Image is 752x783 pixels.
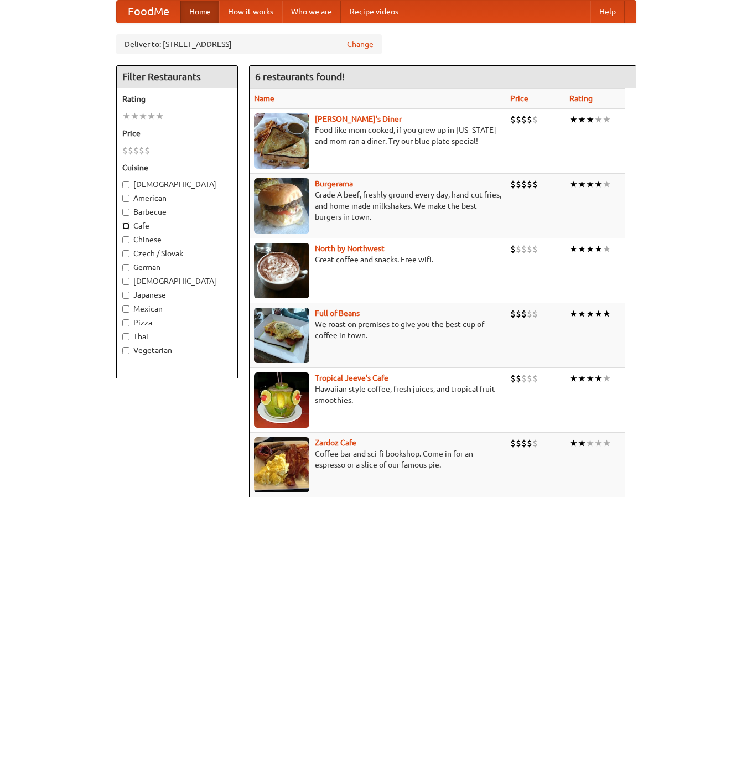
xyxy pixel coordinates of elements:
[594,113,603,126] li: ★
[315,438,356,447] a: Zardoz Cafe
[131,110,139,122] li: ★
[254,94,274,103] a: Name
[594,243,603,255] li: ★
[578,308,586,320] li: ★
[122,181,129,188] input: [DEMOGRAPHIC_DATA]
[128,144,133,157] li: $
[122,333,129,340] input: Thai
[516,308,521,320] li: $
[254,178,309,234] img: burgerama.jpg
[122,162,232,173] h5: Cuisine
[510,178,516,190] li: $
[122,179,232,190] label: [DEMOGRAPHIC_DATA]
[521,178,527,190] li: $
[122,345,232,356] label: Vegetarian
[122,292,129,299] input: Japanese
[586,178,594,190] li: ★
[180,1,219,23] a: Home
[603,308,611,320] li: ★
[122,347,129,354] input: Vegetarian
[527,437,532,449] li: $
[594,308,603,320] li: ★
[122,303,232,314] label: Mexican
[122,262,232,273] label: German
[347,39,374,50] a: Change
[578,437,586,449] li: ★
[122,110,131,122] li: ★
[122,234,232,245] label: Chinese
[147,110,155,122] li: ★
[532,178,538,190] li: $
[516,437,521,449] li: $
[586,308,594,320] li: ★
[122,317,232,328] label: Pizza
[527,372,532,385] li: $
[516,243,521,255] li: $
[117,1,180,23] a: FoodMe
[139,110,147,122] li: ★
[122,278,129,285] input: [DEMOGRAPHIC_DATA]
[122,209,129,216] input: Barbecue
[586,437,594,449] li: ★
[117,66,237,88] h4: Filter Restaurants
[122,305,129,313] input: Mexican
[254,189,501,222] p: Grade A beef, freshly ground every day, hand-cut fries, and home-made milkshakes. We make the bes...
[569,178,578,190] li: ★
[521,243,527,255] li: $
[603,178,611,190] li: ★
[254,448,501,470] p: Coffee bar and sci-fi bookshop. Come in for an espresso or a slice of our famous pie.
[578,243,586,255] li: ★
[594,437,603,449] li: ★
[254,383,501,406] p: Hawaiian style coffee, fresh juices, and tropical fruit smoothies.
[532,437,538,449] li: $
[569,113,578,126] li: ★
[590,1,625,23] a: Help
[255,71,345,82] ng-pluralize: 6 restaurants found!
[569,243,578,255] li: ★
[122,236,129,243] input: Chinese
[510,372,516,385] li: $
[116,34,382,54] div: Deliver to: [STREET_ADDRESS]
[122,276,232,287] label: [DEMOGRAPHIC_DATA]
[569,308,578,320] li: ★
[133,144,139,157] li: $
[510,94,528,103] a: Price
[122,144,128,157] li: $
[521,372,527,385] li: $
[532,243,538,255] li: $
[586,372,594,385] li: ★
[155,110,164,122] li: ★
[282,1,341,23] a: Who we are
[122,193,232,204] label: American
[122,289,232,300] label: Japanese
[254,243,309,298] img: north.jpg
[569,437,578,449] li: ★
[527,113,532,126] li: $
[521,437,527,449] li: $
[315,115,402,123] a: [PERSON_NAME]'s Diner
[578,178,586,190] li: ★
[122,220,232,231] label: Cafe
[578,113,586,126] li: ★
[315,309,360,318] a: Full of Beans
[122,248,232,259] label: Czech / Slovak
[315,244,385,253] a: North by Northwest
[122,206,232,217] label: Barbecue
[510,243,516,255] li: $
[527,308,532,320] li: $
[532,113,538,126] li: $
[144,144,150,157] li: $
[139,144,144,157] li: $
[516,178,521,190] li: $
[341,1,407,23] a: Recipe videos
[122,94,232,105] h5: Rating
[122,195,129,202] input: American
[315,179,353,188] a: Burgerama
[315,374,388,382] b: Tropical Jeeve's Cafe
[521,308,527,320] li: $
[569,372,578,385] li: ★
[254,254,501,265] p: Great coffee and snacks. Free wifi.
